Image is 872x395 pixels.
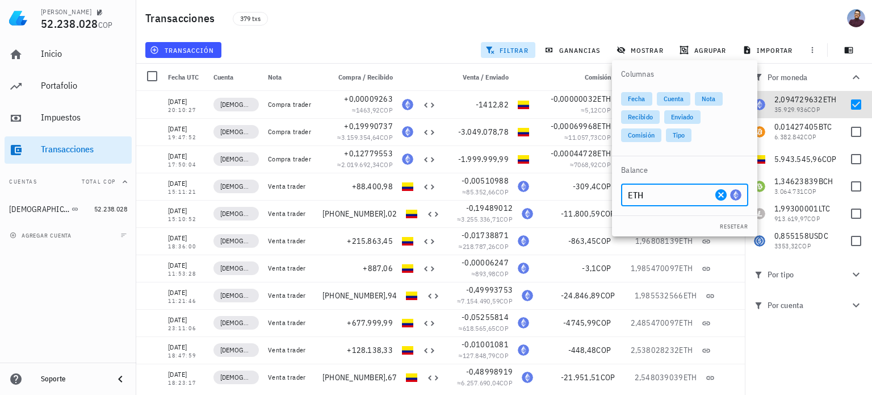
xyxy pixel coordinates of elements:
[459,324,509,332] span: ≈
[268,73,282,81] span: Nota
[168,342,204,353] div: [DATE]
[518,126,529,138] div: COP-icon
[168,178,204,189] div: [DATE]
[341,160,380,169] span: 2.019.692,34
[220,317,252,329] span: [DEMOGRAPHIC_DATA]
[402,153,413,165] div: ETH-icon
[628,128,655,142] span: Comisión
[481,42,535,58] button: filtrar
[774,154,822,164] span: 5.943.545,96
[822,154,837,164] span: COP
[402,99,413,110] div: ETH-icon
[635,372,684,382] span: 2,548039039
[41,48,127,59] div: Inicio
[596,318,611,328] span: COP
[462,230,509,240] span: -0,01738871
[457,379,513,387] span: ≈
[847,9,865,27] div: avatar
[325,64,397,91] div: Compra / Recibido
[598,133,611,142] span: COP
[168,232,204,244] div: [DATE]
[344,148,393,159] span: +0,12779553
[809,231,828,241] span: USDC
[459,242,509,251] span: ≈
[745,45,793,55] span: importar
[268,155,320,164] div: Compra trader
[573,181,597,192] span: -309,4
[679,263,693,273] span: ETH
[220,99,252,110] span: [DEMOGRAPHIC_DATA]
[406,290,417,301] div: COP-icon
[581,106,611,114] span: ≈
[461,215,500,223] span: 3.255.336,71
[518,153,529,165] div: COP-icon
[263,64,325,91] div: Nota
[518,317,529,329] div: ETH-icon
[612,60,663,88] div: Columnas
[774,122,819,132] span: 0,01427405
[145,9,219,27] h1: Transacciones
[754,181,765,192] div: BCH-icon
[163,64,209,91] div: Fecha UTC
[168,151,204,162] div: [DATE]
[563,318,596,328] span: -4745,99
[94,205,127,213] span: 52.238.028
[496,269,509,278] span: COP
[754,268,849,281] span: Por tipo
[463,351,496,360] span: 127.848,79
[598,160,611,169] span: COP
[673,128,685,142] span: Tipo
[570,160,611,169] span: ≈
[363,263,393,273] span: +887,06
[819,203,831,214] span: LTC
[168,287,204,298] div: [DATE]
[344,94,393,104] span: +0,00009263
[522,208,533,219] div: ETH-icon
[745,259,872,290] button: Por tipo
[5,73,132,100] a: Portafolio
[441,64,513,91] div: Venta / Enviado
[774,203,819,214] span: 1,99300001
[462,176,509,186] span: -0,00510988
[461,297,500,305] span: 7.154.490,59
[341,133,380,142] span: 3.159.354,64
[619,45,664,55] span: mostrar
[631,318,680,328] span: 2,485470097
[671,110,694,124] span: Enviado
[220,263,252,274] span: [DEMOGRAPHIC_DATA]
[631,345,680,355] span: 2,538028232
[41,7,91,16] div: [PERSON_NAME]
[702,92,715,106] span: Nota
[774,176,819,186] span: 1,34623839
[380,160,393,169] span: COP
[754,126,765,138] div: BTC-icon
[496,188,509,196] span: COP
[574,160,598,169] span: 7068,92
[347,236,393,246] span: +215.863,45
[597,121,611,131] span: ETH
[745,64,872,91] button: Por moneda
[168,135,204,140] div: 19:47:52
[168,380,204,386] div: 18:23:17
[457,215,513,223] span: ≈
[220,235,252,247] span: [DEMOGRAPHIC_DATA]
[82,178,116,185] span: Total COP
[268,209,313,218] div: Venta trader
[601,372,615,382] span: COP
[220,208,252,219] span: [DEMOGRAPHIC_DATA]
[585,73,611,81] span: Comisión
[168,314,204,326] div: [DATE]
[754,153,765,165] div: COP-icon
[596,263,611,273] span: COP
[268,291,313,300] div: Venta trader
[168,189,204,195] div: 15:11:21
[145,42,221,58] button: transacción
[561,290,601,301] span: -24.846,89
[675,42,733,58] button: agrupar
[518,235,529,247] div: ETH-icon
[98,20,113,30] span: COP
[714,188,728,202] button: Clear
[463,73,509,81] span: Venta / Enviado
[798,242,811,250] span: COP
[41,375,104,384] div: Soporte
